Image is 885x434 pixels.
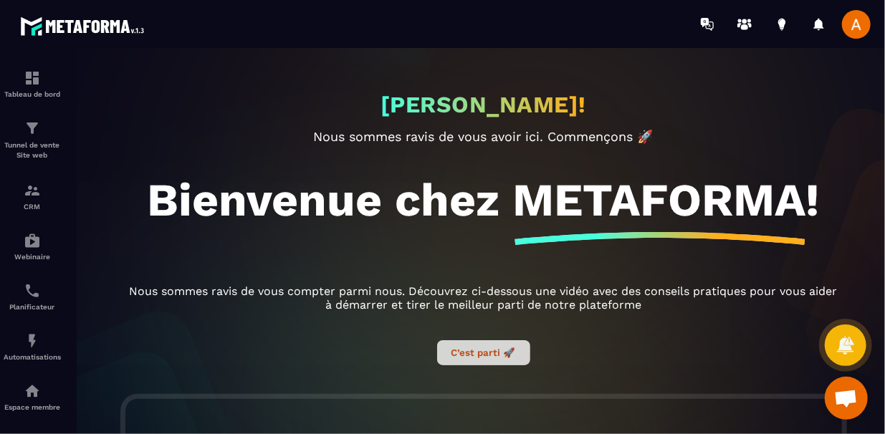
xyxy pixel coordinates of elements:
[4,90,61,98] p: Tableau de bord
[4,403,61,411] p: Espace membre
[24,232,41,249] img: automations
[24,182,41,199] img: formation
[4,221,61,271] a: automationsautomationsWebinaire
[125,129,842,144] p: Nous sommes ravis de vous avoir ici. Commençons 🚀
[24,382,41,400] img: automations
[381,91,586,118] h2: [PERSON_NAME]!
[125,284,842,312] p: Nous sommes ravis de vous compter parmi nous. Découvrez ci-dessous une vidéo avec des conseils pr...
[4,303,61,311] p: Planificateur
[4,322,61,372] a: automationsautomationsAutomatisations
[24,69,41,87] img: formation
[437,345,530,359] a: C’est parti 🚀
[24,120,41,137] img: formation
[4,253,61,261] p: Webinaire
[4,140,61,160] p: Tunnel de vente Site web
[4,353,61,361] p: Automatisations
[148,173,820,227] h1: Bienvenue chez METAFORMA!
[825,377,868,420] div: Ouvrir le chat
[4,271,61,322] a: schedulerschedulerPlanificateur
[20,13,149,39] img: logo
[24,282,41,299] img: scheduler
[4,171,61,221] a: formationformationCRM
[437,340,530,365] button: C’est parti 🚀
[4,59,61,109] a: formationformationTableau de bord
[24,332,41,349] img: automations
[4,203,61,211] p: CRM
[4,372,61,422] a: automationsautomationsEspace membre
[4,109,61,171] a: formationformationTunnel de vente Site web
